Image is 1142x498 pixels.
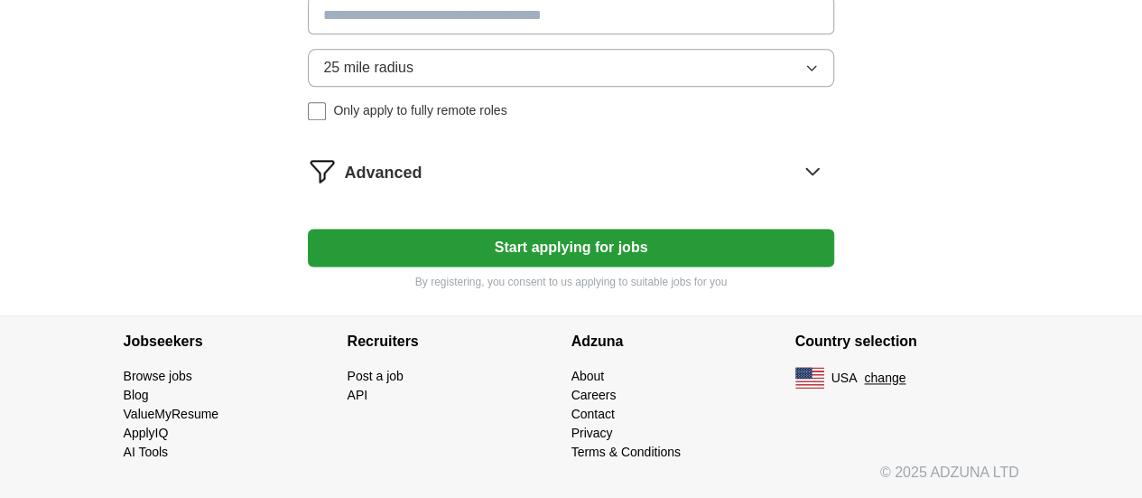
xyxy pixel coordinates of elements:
[571,426,613,440] a: Privacy
[308,49,833,87] button: 25 mile radius
[109,462,1034,498] div: © 2025 ADZUNA LTD
[795,367,824,389] img: US flag
[308,229,833,267] button: Start applying for jobs
[308,274,833,290] p: By registering, you consent to us applying to suitable jobs for you
[571,369,605,383] a: About
[124,426,169,440] a: ApplyIQ
[831,369,858,388] span: USA
[333,101,506,120] span: Only apply to fully remote roles
[124,388,149,402] a: Blog
[571,407,615,421] a: Contact
[571,445,681,459] a: Terms & Conditions
[308,102,326,120] input: Only apply to fully remote roles
[344,161,422,185] span: Advanced
[323,57,413,79] span: 25 mile radius
[795,316,1019,367] h4: Country selection
[348,388,368,402] a: API
[124,445,169,459] a: AI Tools
[308,156,337,185] img: filter
[124,407,219,421] a: ValueMyResume
[571,388,617,402] a: Careers
[348,369,404,383] a: Post a job
[124,369,192,383] a: Browse jobs
[864,369,905,388] button: change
